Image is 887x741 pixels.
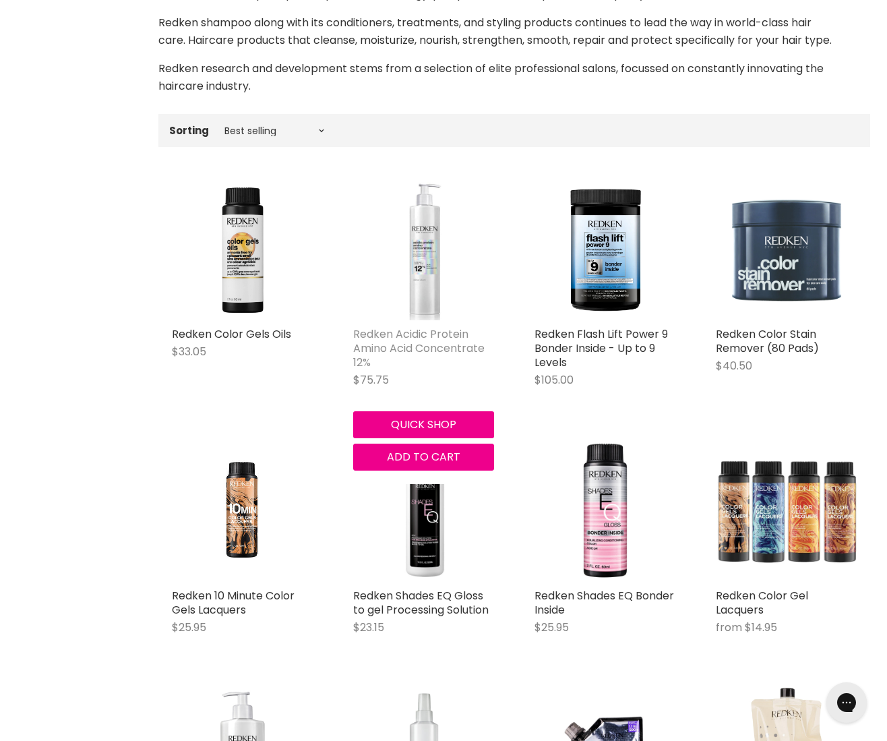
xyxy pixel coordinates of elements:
[158,61,824,94] span: Redken research and development stems from a selection of elite professional salons, focussed on ...
[193,441,291,582] img: Redken 10 Minute Color Gels Lacquers
[353,441,494,582] img: Redken Shades EQ Gloss to gel Processing Solution
[353,372,389,388] span: $75.75
[353,179,494,320] img: Redken Acidic Protein Amino Acid Concentrate 12%
[353,326,485,370] a: Redken Acidic Protein Amino Acid Concentrate 12%
[534,620,569,635] span: $25.95
[387,449,460,465] span: Add to cart
[534,588,674,618] a: Redken Shades EQ Bonder Inside
[820,678,874,728] iframe: Gorgias live chat messenger
[353,411,494,438] button: Quick shop
[745,620,777,635] span: $14.95
[172,588,295,618] a: Redken 10 Minute Color Gels Lacquers
[716,441,857,582] img: Redken Color Gel Lacquers
[353,620,384,635] span: $23.15
[169,125,209,136] label: Sorting
[534,326,668,370] a: Redken Flash Lift Power 9 Bonder Inside - Up to 9 Levels
[534,179,675,320] img: Redken Flash Lift Power 9 Bonder Inside - Up to 9 Levels
[353,588,489,618] a: Redken Shades EQ Gloss to gel Processing Solution
[172,326,291,342] a: Redken Color Gels Oils
[716,179,857,320] img: Redken Color Stain Remover (80 Pads)
[716,326,819,356] a: Redken Color Stain Remover (80 Pads)
[172,620,206,635] span: $25.95
[534,372,574,388] span: $105.00
[534,441,675,582] img: Redken Shades EQ Bonder Inside
[716,588,808,618] a: Redken Color Gel Lacquers
[716,620,742,635] span: from
[172,344,206,359] span: $33.05
[716,358,752,374] span: $40.50
[353,444,494,471] button: Add to cart
[172,179,313,320] img: Redken Color Gels Oils
[158,14,870,49] p: Redken shampoo along with its conditioners, treatments, and styling products continues to lead th...
[172,441,313,582] a: Redken 10 Minute Color Gels Lacquers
